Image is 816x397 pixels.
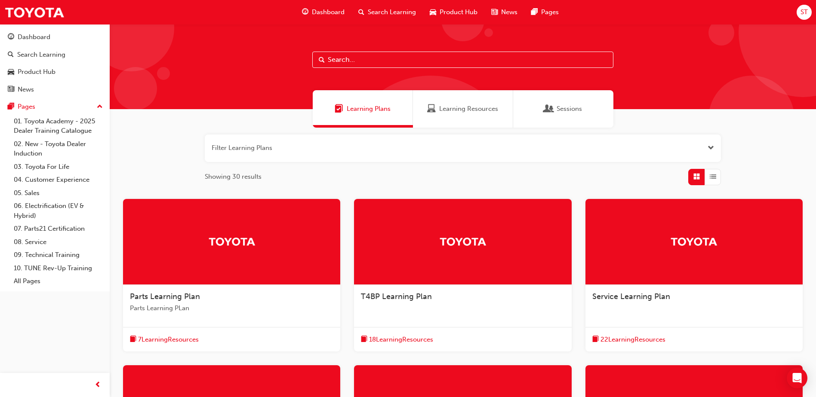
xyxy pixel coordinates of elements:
[670,234,717,249] img: Trak
[557,104,582,114] span: Sessions
[8,34,14,41] span: guage-icon
[484,3,524,21] a: news-iconNews
[347,104,391,114] span: Learning Plans
[491,7,498,18] span: news-icon
[10,275,106,288] a: All Pages
[95,380,101,391] span: prev-icon
[361,292,432,301] span: T4BP Learning Plan
[513,90,613,128] a: SessionsSessions
[10,160,106,174] a: 03. Toyota For Life
[208,234,256,249] img: Trak
[354,199,571,352] a: TrakT4BP Learning Planbook-icon18LearningResources
[439,234,487,249] img: Trak
[312,52,613,68] input: Search...
[10,115,106,137] a: 01. Toyota Academy - 2025 Dealer Training Catalogue
[10,137,106,160] a: 02. New - Toyota Dealer Induction
[440,7,477,17] span: Product Hub
[8,51,14,59] span: search-icon
[797,5,812,20] button: ST
[335,104,343,114] span: Learning Plans
[358,7,364,18] span: search-icon
[3,27,106,99] button: DashboardSearch LearningProduct HubNews
[3,29,106,45] a: Dashboard
[97,101,103,113] span: up-icon
[423,3,484,21] a: car-iconProduct Hub
[708,143,714,153] button: Open the filter
[430,7,436,18] span: car-icon
[10,199,106,222] a: 06. Electrification (EV & Hybrid)
[351,3,423,21] a: search-iconSearch Learning
[313,90,413,128] a: Learning PlansLearning Plans
[501,7,517,17] span: News
[8,86,14,94] span: news-icon
[8,103,14,111] span: pages-icon
[8,68,14,76] span: car-icon
[710,172,716,182] span: List
[10,235,106,249] a: 08. Service
[130,292,200,301] span: Parts Learning Plan
[787,368,807,388] div: Open Intercom Messenger
[319,55,325,65] span: Search
[592,334,665,345] button: book-icon22LearningResources
[18,32,50,42] div: Dashboard
[17,50,65,60] div: Search Learning
[138,335,199,345] span: 7 Learning Resources
[801,7,808,17] span: ST
[368,7,416,17] span: Search Learning
[361,334,433,345] button: book-icon18LearningResources
[693,172,700,182] span: Grid
[10,186,106,200] a: 05. Sales
[312,7,345,17] span: Dashboard
[295,3,351,21] a: guage-iconDashboard
[545,104,553,114] span: Sessions
[592,334,599,345] span: book-icon
[413,90,513,128] a: Learning ResourcesLearning Resources
[18,102,35,112] div: Pages
[10,262,106,275] a: 10. TUNE Rev-Up Training
[585,199,803,352] a: TrakService Learning Planbook-icon22LearningResources
[130,334,199,345] button: book-icon7LearningResources
[3,82,106,98] a: News
[3,99,106,115] button: Pages
[18,67,55,77] div: Product Hub
[18,85,34,95] div: News
[130,334,136,345] span: book-icon
[541,7,559,17] span: Pages
[10,248,106,262] a: 09. Technical Training
[302,7,308,18] span: guage-icon
[369,335,433,345] span: 18 Learning Resources
[10,222,106,235] a: 07. Parts21 Certification
[439,104,498,114] span: Learning Resources
[361,334,367,345] span: book-icon
[427,104,436,114] span: Learning Resources
[592,292,670,301] span: Service Learning Plan
[3,64,106,80] a: Product Hub
[524,3,566,21] a: pages-iconPages
[10,173,106,186] a: 04. Customer Experience
[205,172,262,182] span: Showing 30 results
[600,335,665,345] span: 22 Learning Resources
[130,303,333,313] span: Parts Learning PLan
[4,3,65,22] img: Trak
[3,47,106,63] a: Search Learning
[123,199,340,352] a: TrakParts Learning PlanParts Learning PLanbook-icon7LearningResources
[531,7,538,18] span: pages-icon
